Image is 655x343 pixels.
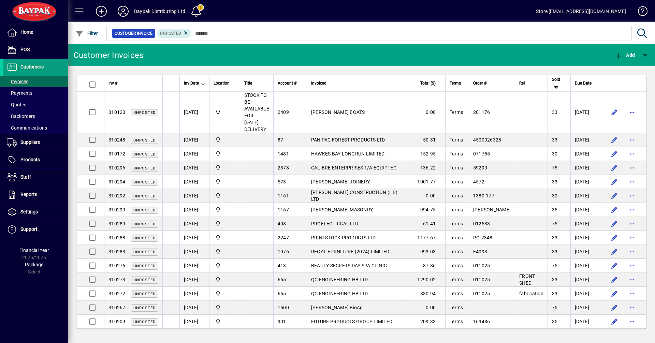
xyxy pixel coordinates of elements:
td: 152.95 [406,147,445,161]
span: 30 [552,151,558,156]
button: More options [627,148,638,159]
span: Unposted [133,194,156,198]
td: [DATE] [570,203,602,217]
td: 1001.77 [406,175,445,189]
span: FRONT SHED [519,273,535,286]
span: QC ENGINEERING HB LTD [311,291,368,296]
a: Reports [3,186,68,203]
button: Edit [609,190,620,201]
span: Ref [519,79,525,87]
span: [PERSON_NAME] MASONRY [311,207,373,212]
td: [DATE] [179,147,209,161]
button: Edit [609,162,620,173]
button: Profile [112,5,134,17]
div: Inv Date [184,79,205,87]
span: 1161 [278,193,289,198]
td: 87.86 [406,259,445,273]
td: [DATE] [570,92,602,133]
span: 071755 [473,151,490,156]
span: QC ENGINEERING HB LTD [311,277,368,282]
span: Inv # [108,79,117,87]
span: Unposted [133,166,156,170]
span: [PERSON_NAME] JOINERY [311,179,370,184]
td: 61.41 [406,217,445,231]
span: 201176 [473,109,490,115]
span: 33 [552,277,558,282]
span: Baypak - Onekawa [214,276,236,283]
span: Baypak - Onekawa [214,234,236,241]
td: [DATE] [179,133,209,147]
td: [DATE] [179,203,209,217]
td: 1290.02 [406,273,445,287]
span: 310267 [108,305,126,310]
button: More options [627,176,638,187]
span: 310248 [108,137,126,143]
span: REGAL FURNITURE (2024) LIMITED [311,249,390,254]
a: Payments [3,87,68,99]
td: [DATE] [179,287,209,301]
button: More options [627,162,638,173]
div: Customer Invoices [73,50,143,61]
span: 2247 [278,235,289,240]
span: 011025 [473,263,490,268]
span: Baypak - Onekawa [214,290,236,297]
button: More options [627,316,638,327]
td: [DATE] [570,161,602,175]
span: E4093 [473,249,487,254]
td: [DATE] [179,175,209,189]
span: 2409 [278,109,289,115]
span: 75 [552,165,558,170]
span: Quotes [7,102,26,107]
td: [DATE] [179,245,209,259]
span: Sold by [552,76,560,91]
div: Total ($) [410,79,442,87]
span: Invoices [7,79,28,84]
span: 87 [278,137,283,143]
span: Unposted [133,320,156,324]
td: [DATE] [570,231,602,245]
span: Suppliers [20,139,40,145]
span: Financial Year [19,248,49,253]
span: Baypak - Onekawa [214,248,236,255]
div: Ref [519,79,543,87]
div: Invoiced [311,79,402,87]
div: Order # [473,79,511,87]
span: Baypak - Onekawa [214,318,236,325]
span: Baypak - Onekawa [214,136,236,144]
span: 33 [552,179,558,184]
span: Unposted [133,138,156,143]
span: 30 [552,193,558,198]
td: [DATE] [570,147,602,161]
button: Edit [609,288,620,299]
span: 169486 [473,319,490,324]
span: Unposted [133,306,156,310]
span: Settings [20,209,38,214]
div: Sold by [552,76,566,91]
td: 209.33 [406,315,445,328]
span: Terms [450,207,463,212]
span: Terms [450,221,463,226]
span: Unposted [133,236,156,240]
span: Unposted [133,264,156,268]
a: Invoices [3,76,68,87]
span: Terms [450,165,463,170]
span: 310273 [108,277,126,282]
span: Baypak - Onekawa [214,178,236,185]
span: 310288 [108,235,126,240]
span: 75 [552,221,558,226]
span: Terms [450,193,463,198]
span: Unposted [133,152,156,156]
span: 1167 [278,207,289,212]
span: Unposted [133,292,156,296]
span: BEAUTY SECRETS DAY SPA CLINIC [311,263,387,268]
button: Edit [609,148,620,159]
span: 310120 [108,109,126,115]
span: Products [20,157,40,162]
span: 310172 [108,151,126,156]
button: More options [627,302,638,313]
button: More options [627,274,638,285]
td: [DATE] [570,259,602,273]
span: 310209 [108,319,126,324]
span: Invoiced [311,79,326,87]
button: Edit [609,260,620,271]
